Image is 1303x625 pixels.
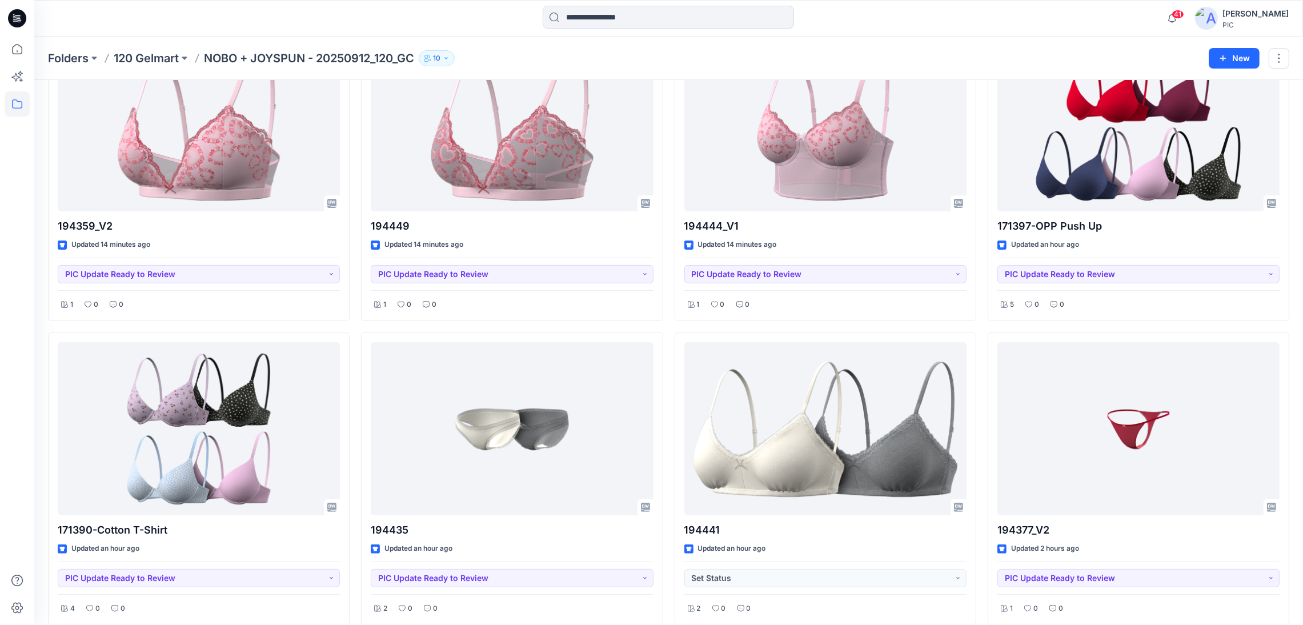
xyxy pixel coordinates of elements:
p: 0 [95,603,100,615]
p: Updated 2 hours ago [1011,543,1079,555]
p: 171390-Cotton T-Shirt [58,522,340,538]
p: 1 [70,299,73,311]
p: 0 [720,299,725,311]
a: 194377_V2 [997,342,1280,515]
p: 1 [1010,603,1013,615]
p: 5 [1010,299,1014,311]
p: Updated an hour ago [1011,239,1079,251]
p: 0 [407,299,411,311]
p: 194359_V2 [58,218,340,234]
p: 0 [408,603,412,615]
a: 171390-Cotton T-Shirt [58,342,340,515]
p: 0 [121,603,125,615]
a: 194449 [371,38,653,211]
p: Updated an hour ago [384,543,452,555]
p: 1 [383,299,386,311]
p: Updated 14 minutes ago [71,239,150,251]
a: 194441 [684,342,967,515]
p: 0 [747,603,751,615]
p: 2 [697,603,701,615]
button: 10 [419,50,455,66]
div: [PERSON_NAME] [1222,7,1289,21]
div: PIC [1222,21,1289,29]
p: 4 [70,603,75,615]
p: 0 [119,299,123,311]
p: 0 [1059,603,1063,615]
p: NOBO + JOYSPUN - 20250912_120_GC [204,50,414,66]
p: 194449 [371,218,653,234]
p: 0 [745,299,750,311]
p: 194435 [371,522,653,538]
p: Updated 14 minutes ago [698,239,777,251]
p: 194441 [684,522,967,538]
a: 194359_V2 [58,38,340,211]
p: 2 [383,603,387,615]
p: 0 [433,603,438,615]
p: 10 [433,52,440,65]
img: avatar [1195,7,1218,30]
a: 171397-OPP Push Up [997,38,1280,211]
a: 120 Gelmart [114,50,179,66]
a: 194435 [371,342,653,515]
p: 0 [1035,299,1039,311]
p: Updated an hour ago [71,543,139,555]
p: 1 [697,299,700,311]
p: 0 [721,603,726,615]
p: 0 [1033,603,1038,615]
p: 0 [432,299,436,311]
p: 194377_V2 [997,522,1280,538]
button: New [1209,48,1260,69]
p: 0 [1060,299,1064,311]
p: 0 [94,299,98,311]
p: Updated an hour ago [698,543,766,555]
p: 171397-OPP Push Up [997,218,1280,234]
p: 194444_V1 [684,218,967,234]
span: 41 [1172,10,1184,19]
a: 194444_V1 [684,38,967,211]
a: Folders [48,50,89,66]
p: Updated 14 minutes ago [384,239,463,251]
